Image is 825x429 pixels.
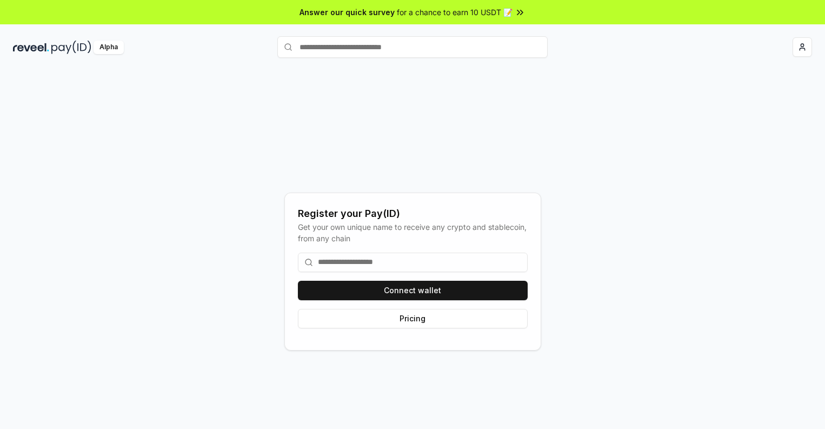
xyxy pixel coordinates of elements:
div: Alpha [94,41,124,54]
div: Get your own unique name to receive any crypto and stablecoin, from any chain [298,221,528,244]
img: reveel_dark [13,41,49,54]
span: for a chance to earn 10 USDT 📝 [397,6,513,18]
button: Connect wallet [298,281,528,300]
div: Register your Pay(ID) [298,206,528,221]
button: Pricing [298,309,528,328]
span: Answer our quick survey [300,6,395,18]
img: pay_id [51,41,91,54]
